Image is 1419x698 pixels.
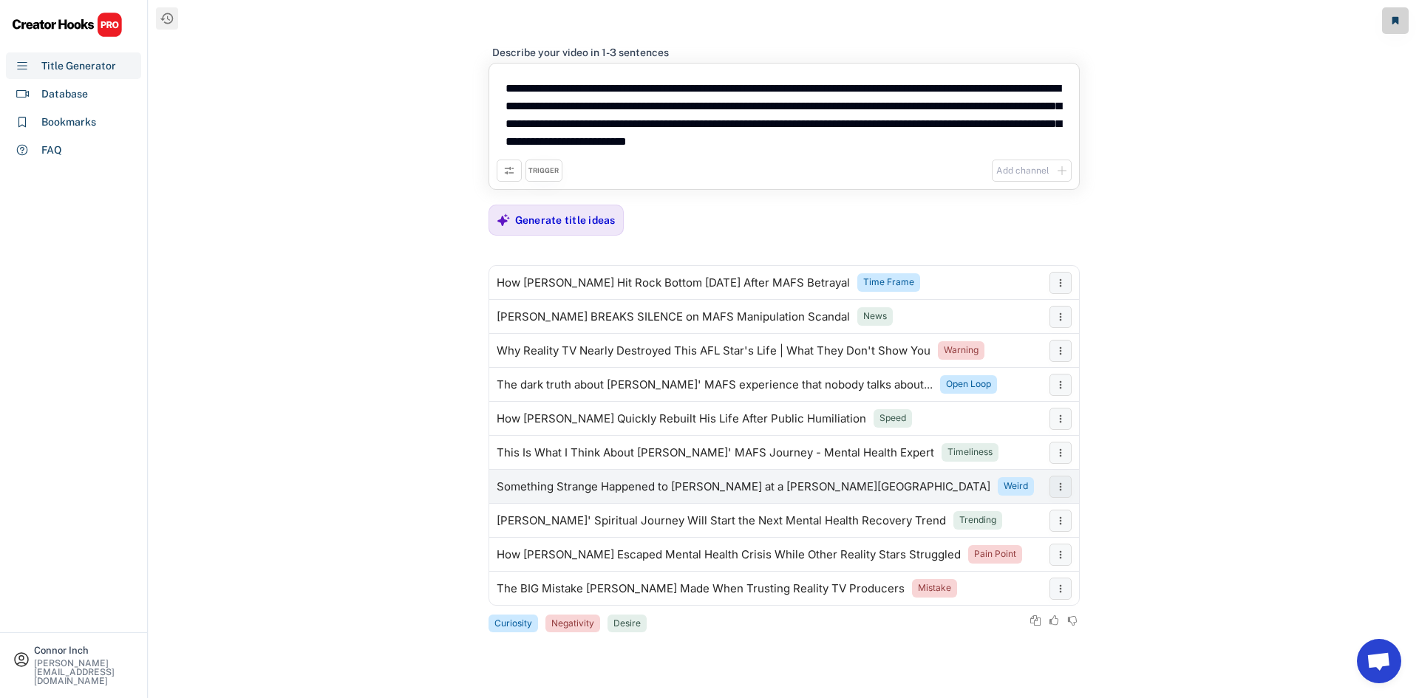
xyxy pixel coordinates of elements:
[41,58,116,74] div: Title Generator
[34,659,135,685] div: [PERSON_NAME][EMAIL_ADDRESS][DOMAIN_NAME]
[497,345,930,357] div: Why Reality TV Nearly Destroyed This AFL Star's Life | What They Don't Show You
[492,46,669,59] div: Describe your video in 1-3 sentences
[1004,480,1028,493] div: Weird
[497,277,850,289] div: How [PERSON_NAME] Hit Rock Bottom [DATE] After MAFS Betrayal
[497,515,946,527] div: [PERSON_NAME]' Spiritual Journey Will Start the Next Mental Health Recovery Trend
[551,617,594,630] div: Negativity
[497,481,990,493] div: Something Strange Happened to [PERSON_NAME] at a [PERSON_NAME][GEOGRAPHIC_DATA]
[613,617,641,630] div: Desire
[41,86,88,102] div: Database
[1357,639,1401,683] a: Open chat
[41,143,62,158] div: FAQ
[918,582,951,595] div: Mistake
[12,12,123,38] img: CHPRO%20Logo.svg
[494,617,532,630] div: Curiosity
[946,378,991,391] div: Open Loop
[497,379,933,391] div: The dark truth about [PERSON_NAME]' MAFS experience that nobody talks about...
[497,413,866,425] div: How [PERSON_NAME] Quickly Rebuilt His Life After Public Humiliation
[497,447,934,459] div: This Is What I Think About [PERSON_NAME]' MAFS Journey - Mental Health Expert
[996,165,1049,177] div: Add channel
[497,549,961,561] div: How [PERSON_NAME] Escaped Mental Health Crisis While Other Reality Stars Struggled
[863,310,887,323] div: News
[497,311,850,323] div: [PERSON_NAME] BREAKS SILENCE on MAFS Manipulation Scandal
[959,514,996,527] div: Trending
[34,646,135,655] div: Connor Inch
[863,276,914,289] div: Time Frame
[515,213,616,227] div: Generate title ideas
[974,548,1016,561] div: Pain Point
[879,412,906,425] div: Speed
[947,446,993,459] div: Timeliness
[497,583,905,595] div: The BIG Mistake [PERSON_NAME] Made When Trusting Reality TV Producers
[944,344,979,357] div: Warning
[41,114,96,130] div: Bookmarks
[528,166,559,176] div: TRIGGER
